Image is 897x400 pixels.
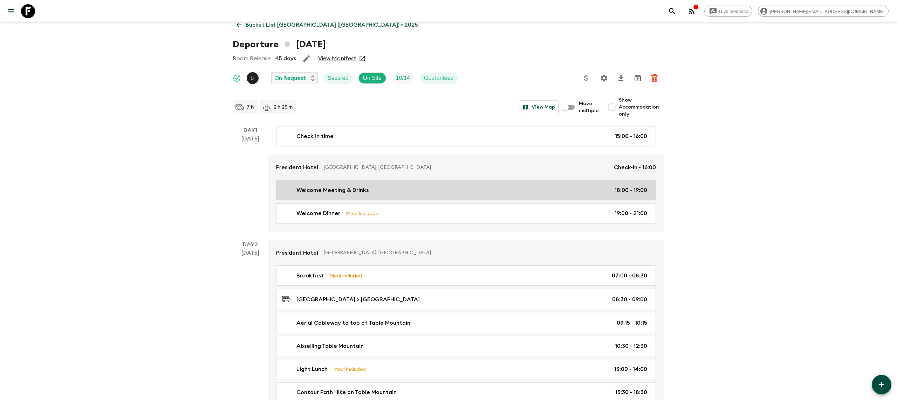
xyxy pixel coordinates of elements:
[233,240,268,249] p: Day 2
[276,163,318,172] p: President Hotel
[247,74,260,80] span: Lee Irwins
[276,265,656,286] a: BreakfastMeal Included07:00 - 08:30
[247,72,260,84] button: LI
[424,74,454,82] p: Guaranteed
[324,164,608,171] p: [GEOGRAPHIC_DATA], [GEOGRAPHIC_DATA]
[251,75,255,81] p: L I
[233,18,422,32] a: Bucket List [GEOGRAPHIC_DATA] ([GEOGRAPHIC_DATA]) • 2025
[276,126,656,146] a: Check in time15:00 - 16:00
[296,342,364,350] p: Abseiling Table Mountain
[333,365,366,373] p: Meal Included
[323,73,353,84] div: Secured
[233,37,326,51] h1: Departure [DATE]
[276,203,656,223] a: Welcome DinnerMeal Included19:00 - 21:00
[396,74,410,82] p: 10 / 14
[615,209,647,218] p: 19:00 - 21:00
[276,249,318,257] p: President Hotel
[612,295,647,304] p: 08:30 - 09:00
[615,342,647,350] p: 10:30 - 12:30
[766,9,888,14] span: [PERSON_NAME][EMAIL_ADDRESS][DOMAIN_NAME]
[346,209,378,217] p: Meal Included
[241,135,259,232] div: [DATE]
[648,71,662,85] button: Delete
[296,365,328,373] p: Light Lunch
[615,388,647,396] p: 15:30 - 18:30
[275,54,296,63] p: 45 days
[296,132,334,140] p: Check in time
[296,295,420,304] p: [GEOGRAPHIC_DATA] > [GEOGRAPHIC_DATA]
[579,71,593,85] button: Update Price, Early Bird Discount and Costs
[4,4,18,18] button: menu
[324,249,650,256] p: [GEOGRAPHIC_DATA], [GEOGRAPHIC_DATA]
[328,74,349,82] p: Secured
[296,209,340,218] p: Welcome Dinner
[615,186,647,194] p: 18:00 - 19:00
[614,71,628,85] button: Download CSV
[363,74,382,82] p: On Site
[619,97,664,118] span: Show Accommodation only
[617,319,647,327] p: 09:15 - 10:15
[276,336,656,356] a: Abseiling Table Mountain10:30 - 12:30
[276,313,656,333] a: Aerial Cableway to top of Table Mountain09:15 - 10:15
[233,126,268,135] p: Day 1
[274,104,293,111] p: 2 h 25 m
[296,319,410,327] p: Aerial Cableway to top of Table Mountain
[758,6,889,17] div: [PERSON_NAME][EMAIL_ADDRESS][DOMAIN_NAME]
[715,9,752,14] span: Give feedback
[665,4,679,18] button: search adventures
[296,186,369,194] p: Welcome Meeting & Drinks
[296,271,324,280] p: Breakfast
[296,388,397,396] p: Contour Path Hike on Table Mountain
[358,73,386,84] div: On Site
[612,271,647,280] p: 07:00 - 08:30
[614,365,647,373] p: 13:00 - 14:00
[329,272,362,280] p: Meal Included
[233,74,241,82] svg: Synced Successfully
[520,100,559,114] button: View Map
[579,100,599,114] span: Move multiple
[233,54,272,63] p: Room Release:
[597,71,611,85] button: Settings
[614,163,656,172] p: Check-in - 16:00
[268,155,664,180] a: President Hotel[GEOGRAPHIC_DATA], [GEOGRAPHIC_DATA]Check-in - 16:00
[276,289,656,310] a: [GEOGRAPHIC_DATA] > [GEOGRAPHIC_DATA]08:30 - 09:00
[704,6,752,17] a: Give feedback
[246,21,418,29] p: Bucket List [GEOGRAPHIC_DATA] ([GEOGRAPHIC_DATA]) • 2025
[274,74,306,82] p: On Request
[276,180,656,200] a: Welcome Meeting & Drinks18:00 - 19:00
[318,55,356,62] a: View Manifest
[392,73,414,84] div: Trip Fill
[631,71,645,85] button: Archive (Completed, Cancelled or Unsynced Departures only)
[276,359,656,379] a: Light LunchMeal Included13:00 - 14:00
[615,132,647,140] p: 15:00 - 16:00
[268,240,664,265] a: President Hotel[GEOGRAPHIC_DATA], [GEOGRAPHIC_DATA]
[247,104,254,111] p: 7 h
